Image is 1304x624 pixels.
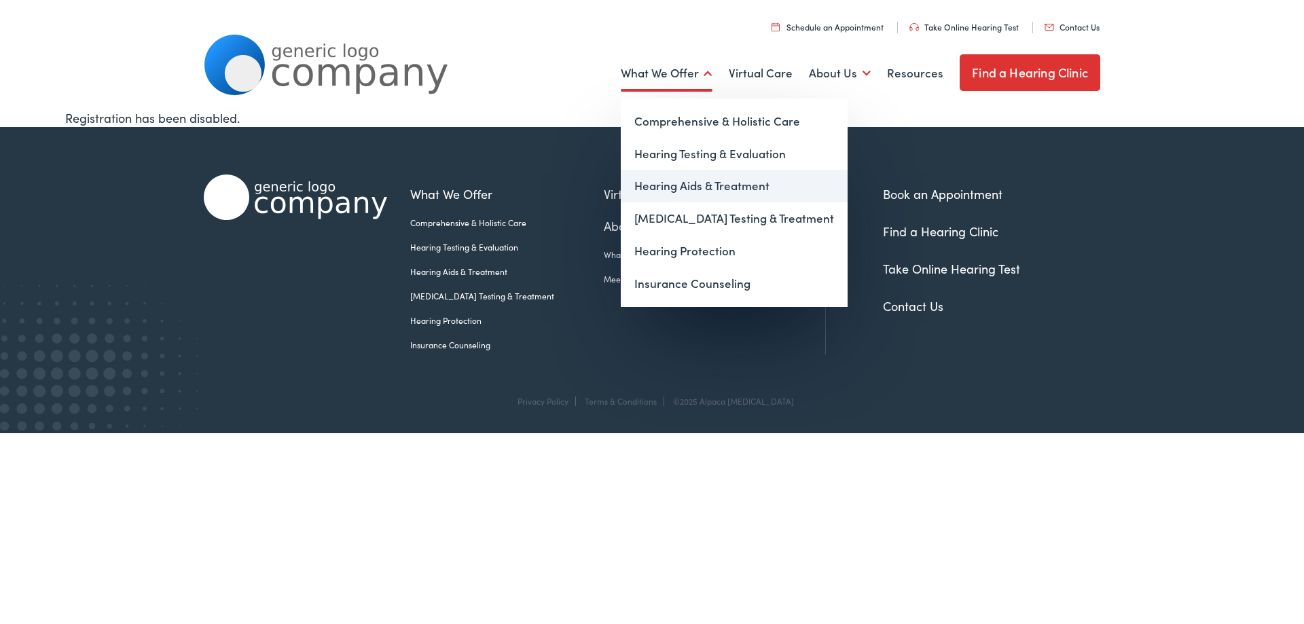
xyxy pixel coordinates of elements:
[1045,24,1054,31] img: utility icon
[621,48,712,98] a: What We Offer
[772,22,780,31] img: utility icon
[883,260,1020,277] a: Take Online Hearing Test
[410,241,604,253] a: Hearing Testing & Evaluation
[604,249,719,261] a: What We Believe
[960,54,1100,91] a: Find a Hearing Clinic
[1045,21,1100,33] a: Contact Us
[585,395,657,407] a: Terms & Conditions
[887,48,943,98] a: Resources
[65,109,1239,127] div: Registration has been disabled.
[604,185,719,203] a: Virtual Care
[410,217,604,229] a: Comprehensive & Holistic Care
[883,297,943,314] a: Contact Us
[809,48,871,98] a: About Us
[518,395,568,407] a: Privacy Policy
[729,48,793,98] a: Virtual Care
[909,23,919,31] img: utility icon
[666,397,794,406] div: ©2025 Alpaca [MEDICAL_DATA]
[410,314,604,327] a: Hearing Protection
[621,268,848,300] a: Insurance Counseling
[204,175,387,220] img: Alpaca Audiology
[410,185,604,203] a: What We Offer
[604,217,719,235] a: About Us
[883,185,1002,202] a: Book an Appointment
[883,223,998,240] a: Find a Hearing Clinic
[410,265,604,278] a: Hearing Aids & Treatment
[621,235,848,268] a: Hearing Protection
[621,202,848,235] a: [MEDICAL_DATA] Testing & Treatment
[909,21,1019,33] a: Take Online Hearing Test
[621,170,848,202] a: Hearing Aids & Treatment
[772,21,884,33] a: Schedule an Appointment
[621,138,848,170] a: Hearing Testing & Evaluation
[621,105,848,138] a: Comprehensive & Holistic Care
[604,273,719,285] a: Meet the Team
[410,339,604,351] a: Insurance Counseling
[410,290,604,302] a: [MEDICAL_DATA] Testing & Treatment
